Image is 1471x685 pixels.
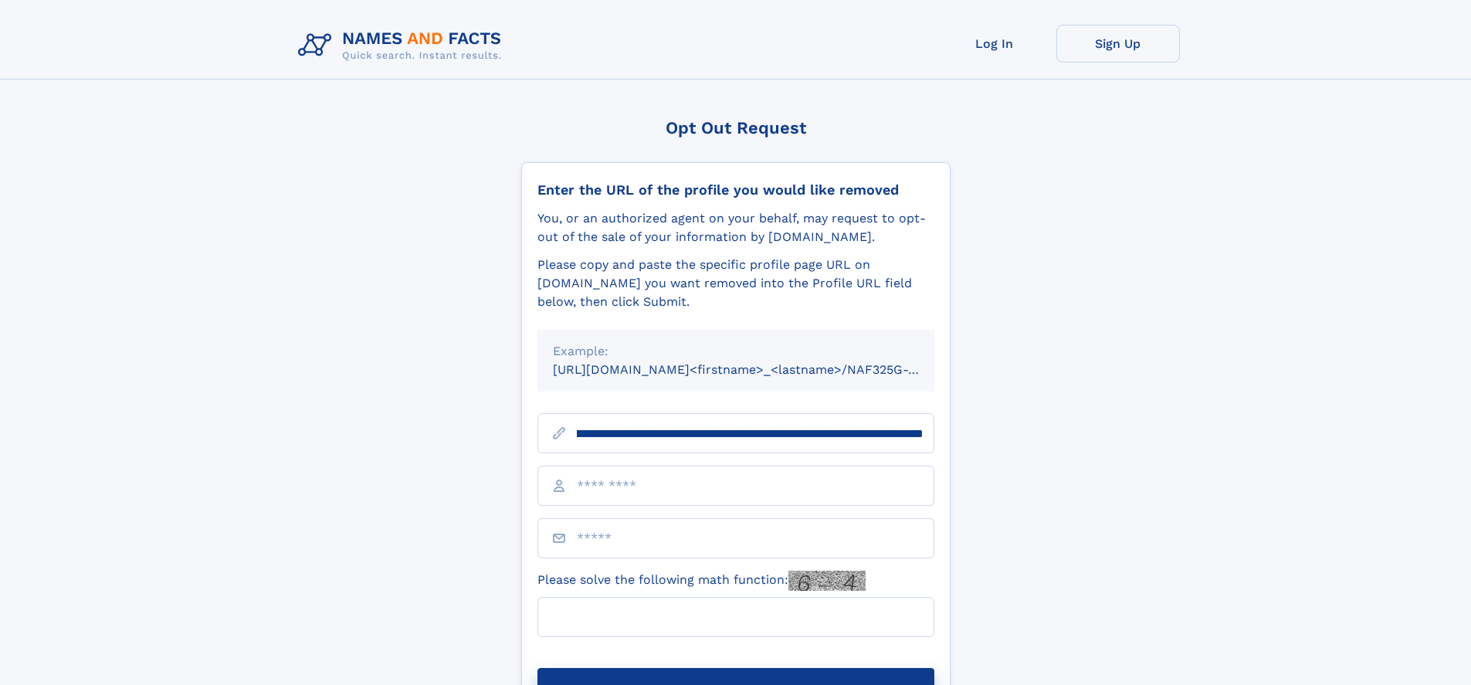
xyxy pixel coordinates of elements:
[553,362,964,377] small: [URL][DOMAIN_NAME]<firstname>_<lastname>/NAF325G-xxxxxxxx
[553,342,919,361] div: Example:
[1056,25,1180,63] a: Sign Up
[521,118,951,137] div: Opt Out Request
[537,181,934,198] div: Enter the URL of the profile you would like removed
[292,25,514,66] img: Logo Names and Facts
[537,256,934,311] div: Please copy and paste the specific profile page URL on [DOMAIN_NAME] you want removed into the Pr...
[933,25,1056,63] a: Log In
[537,571,866,591] label: Please solve the following math function:
[537,209,934,246] div: You, or an authorized agent on your behalf, may request to opt-out of the sale of your informatio...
